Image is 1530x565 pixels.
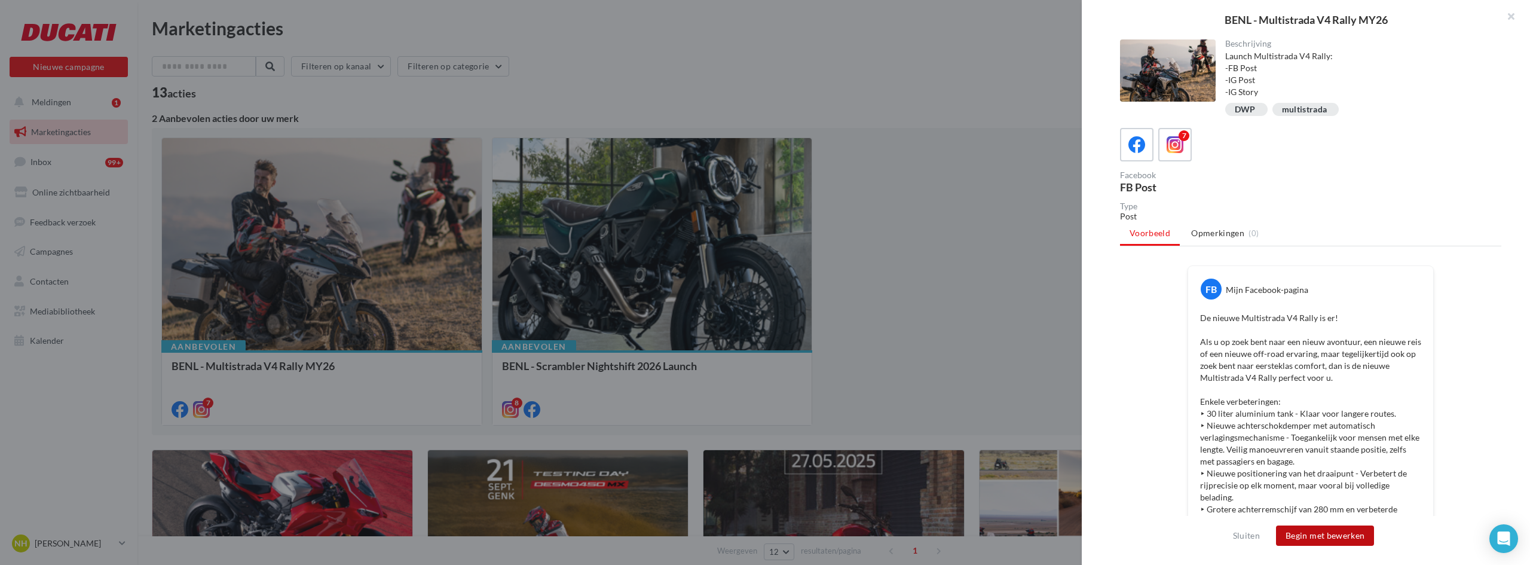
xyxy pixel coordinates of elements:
div: Type [1120,202,1501,210]
div: Open Intercom Messenger [1489,524,1518,553]
div: Launch Multistrada V4 Rally: -FB Post -IG Post -IG Story [1225,50,1492,98]
div: Mijn Facebook-pagina [1226,284,1308,296]
div: Facebook [1120,171,1306,179]
button: Sluiten [1228,529,1265,543]
span: Opmerkingen [1191,227,1244,239]
button: Begin met bewerken [1276,526,1374,546]
span: (0) [1249,228,1259,238]
div: 7 [1179,130,1189,141]
div: multistrada [1282,105,1327,114]
div: Beschrijving [1225,39,1492,48]
div: DWP [1235,105,1256,114]
div: FB Post [1120,182,1306,193]
div: FB [1201,279,1222,300]
div: Post [1120,210,1501,222]
div: BENL - Multistrada V4 Rally MY26 [1101,14,1511,25]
